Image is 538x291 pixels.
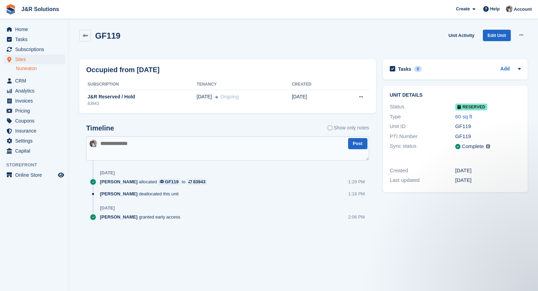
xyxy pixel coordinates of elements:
div: [DATE] [455,176,521,184]
div: 2:06 PM [348,214,365,220]
th: Subscription [86,79,197,90]
img: Steve Revell [506,6,513,12]
a: menu [3,96,65,106]
a: menu [3,55,65,64]
span: CRM [15,76,57,86]
span: [PERSON_NAME] [100,191,138,197]
a: menu [3,136,65,146]
div: J&R Reserved / Hold [86,93,197,100]
span: Storefront [6,162,69,168]
a: menu [3,116,65,126]
div: Last updated [390,176,455,184]
div: GF119 [455,133,521,140]
span: Insurance [15,126,57,136]
div: Created [390,167,455,175]
span: Settings [15,136,57,146]
div: 83943 [193,178,205,185]
a: menu [3,76,65,86]
a: Edit Unit [483,30,511,41]
button: Post [348,138,367,149]
a: Add [500,65,510,73]
div: [DATE] [455,167,521,175]
span: Invoices [15,96,57,106]
a: Preview store [57,171,65,179]
span: Create [456,6,470,12]
div: GF119 [455,123,521,130]
div: Sync status [390,142,455,151]
span: Help [490,6,500,12]
span: Subscriptions [15,45,57,54]
span: [PERSON_NAME] [100,214,138,220]
div: allocated to [100,178,211,185]
a: menu [3,146,65,156]
span: Capital [15,146,57,156]
label: Show only notes [328,124,369,132]
a: menu [3,106,65,116]
h2: Tasks [398,66,412,72]
span: [PERSON_NAME] [100,178,138,185]
a: 60 sq ft [455,114,472,119]
div: PTI Number [390,133,455,140]
a: 83943 [187,178,207,185]
span: Home [15,25,57,34]
div: granted early access [100,214,184,220]
input: Show only notes [328,124,332,132]
a: Nuneaton [16,65,65,72]
td: [DATE] [292,90,336,110]
div: 1:18 PM [348,191,365,197]
a: menu [3,25,65,34]
div: 1:29 PM [348,178,365,185]
h2: Occupied from [DATE] [86,65,160,75]
div: Type [390,113,455,121]
a: menu [3,45,65,54]
div: deallocated this unit [100,191,182,197]
span: Reserved [455,104,487,110]
th: Tenancy [197,79,292,90]
div: Complete [462,143,484,151]
span: Pricing [15,106,57,116]
span: Tasks [15,35,57,44]
img: stora-icon-8386f47178a22dfd0bd8f6a31ec36ba5ce8667c1dd55bd0f319d3a0aa187defe.svg [6,4,16,14]
div: GF119 [165,178,179,185]
h2: Unit details [390,93,521,98]
a: Unit Activity [446,30,477,41]
span: Sites [15,55,57,64]
span: Coupons [15,116,57,126]
span: Account [514,6,532,13]
h2: GF119 [95,31,120,40]
div: Unit ID [390,123,455,130]
div: [DATE] [100,170,115,176]
img: Steve Revell [90,140,97,147]
img: icon-info-grey-7440780725fd019a000dd9b08b2336e03edf1995a4989e88bcd33f0948082b44.svg [486,144,490,148]
th: Created [292,79,336,90]
span: [DATE] [197,93,212,100]
span: Ongoing [221,94,239,99]
a: menu [3,35,65,44]
span: Analytics [15,86,57,96]
a: menu [3,86,65,96]
div: 0 [414,66,422,72]
div: [DATE] [100,205,115,211]
div: 83943 [86,100,197,107]
a: menu [3,170,65,180]
a: GF119 [158,178,180,185]
span: Online Store [15,170,57,180]
div: Status [390,103,455,111]
a: menu [3,126,65,136]
h2: Timeline [86,124,114,132]
a: J&R Solutions [19,3,62,15]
